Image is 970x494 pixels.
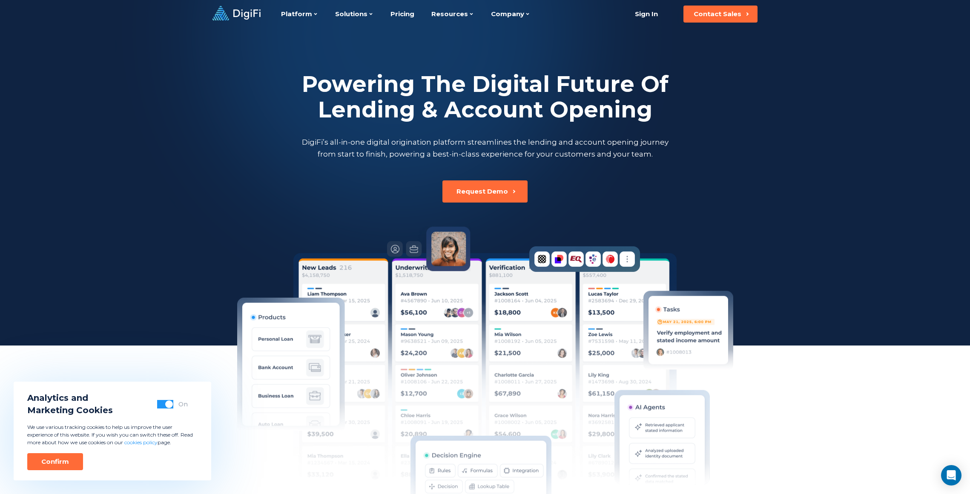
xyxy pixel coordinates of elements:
div: Contact Sales [694,10,741,18]
h2: Powering The Digital Future Of Lending & Account Opening [300,71,670,123]
div: Open Intercom Messenger [941,465,961,485]
div: Confirm [41,457,69,466]
p: DigiFi’s all-in-one digital origination platform streamlines the lending and account opening jour... [300,136,670,160]
p: We use various tracking cookies to help us improve the user experience of this website. If you wi... [27,423,198,446]
a: Sign In [624,6,668,23]
span: Analytics and [27,392,113,404]
div: Request Demo [456,187,508,196]
a: cookies policy [124,439,158,445]
div: On [178,400,188,408]
button: Request Demo [442,180,528,203]
button: Confirm [27,453,83,470]
span: Marketing Cookies [27,404,113,417]
button: Contact Sales [683,6,758,23]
